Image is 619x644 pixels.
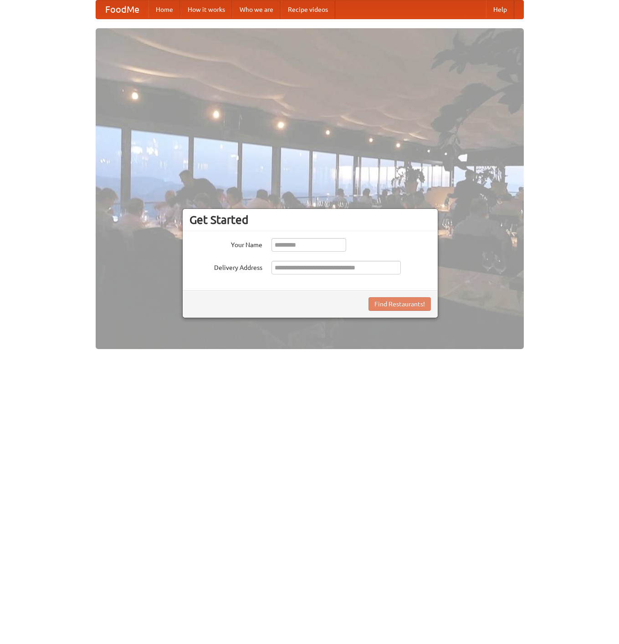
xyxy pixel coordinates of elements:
[486,0,514,19] a: Help
[189,238,262,249] label: Your Name
[232,0,281,19] a: Who we are
[189,261,262,272] label: Delivery Address
[180,0,232,19] a: How it works
[281,0,335,19] a: Recipe videos
[189,213,431,227] h3: Get Started
[148,0,180,19] a: Home
[368,297,431,311] button: Find Restaurants!
[96,0,148,19] a: FoodMe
